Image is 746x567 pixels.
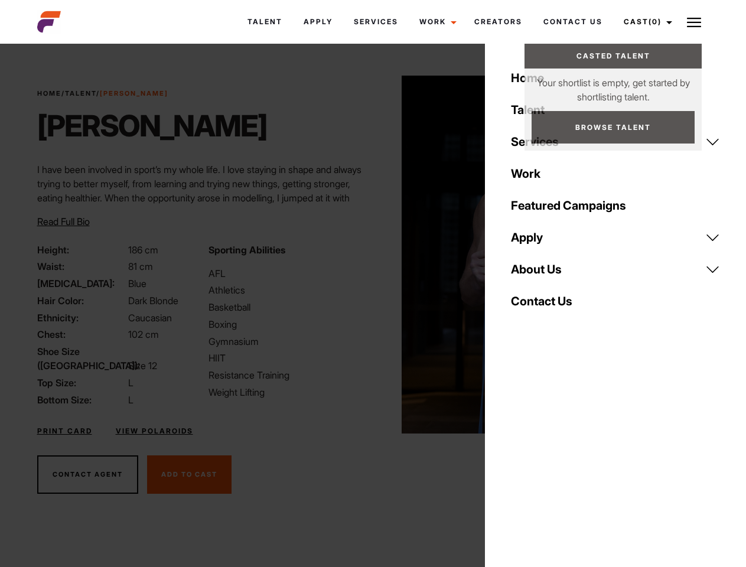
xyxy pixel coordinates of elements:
[649,17,662,26] span: (0)
[37,89,61,97] a: Home
[37,344,126,373] span: Shoe Size ([GEOGRAPHIC_DATA]):
[525,44,702,69] a: Casted Talent
[687,15,701,30] img: Burger icon
[209,385,366,399] li: Weight Lifting
[37,426,92,436] a: Print Card
[37,259,126,273] span: Waist:
[209,368,366,382] li: Resistance Training
[161,470,217,478] span: Add To Cast
[209,334,366,348] li: Gymnasium
[237,6,293,38] a: Talent
[147,455,232,494] button: Add To Cast
[37,243,126,257] span: Height:
[504,221,727,253] a: Apply
[504,158,727,190] a: Work
[37,294,126,308] span: Hair Color:
[209,244,285,256] strong: Sporting Abilities
[209,351,366,365] li: HIIT
[209,300,366,314] li: Basketball
[37,108,267,144] h1: [PERSON_NAME]
[128,394,133,406] span: L
[532,111,695,144] a: Browse Talent
[533,6,613,38] a: Contact Us
[128,360,157,372] span: Size 12
[409,6,464,38] a: Work
[209,317,366,331] li: Boxing
[209,266,366,281] li: AFL
[525,69,702,104] p: Your shortlist is empty, get started by shortlisting talent.
[37,327,126,341] span: Chest:
[209,283,366,297] li: Athletics
[128,328,159,340] span: 102 cm
[65,89,96,97] a: Talent
[128,260,153,272] span: 81 cm
[37,276,126,291] span: [MEDICAL_DATA]:
[128,312,172,324] span: Caucasian
[37,89,168,99] span: / /
[504,62,727,94] a: Home
[504,190,727,221] a: Featured Campaigns
[37,376,126,390] span: Top Size:
[37,455,138,494] button: Contact Agent
[293,6,343,38] a: Apply
[128,278,146,289] span: Blue
[37,214,90,229] button: Read Full Bio
[128,377,133,389] span: L
[343,6,409,38] a: Services
[504,126,727,158] a: Services
[504,285,727,317] a: Contact Us
[504,253,727,285] a: About Us
[37,393,126,407] span: Bottom Size:
[116,426,193,436] a: View Polaroids
[37,10,61,34] img: cropped-aefm-brand-fav-22-square.png
[37,311,126,325] span: Ethnicity:
[37,216,90,227] span: Read Full Bio
[100,89,168,97] strong: [PERSON_NAME]
[464,6,533,38] a: Creators
[504,94,727,126] a: Talent
[37,162,366,276] p: I have been involved in sport’s my whole life. I love staying in shape and always trying to bette...
[613,6,679,38] a: Cast(0)
[128,244,158,256] span: 186 cm
[128,295,178,307] span: Dark Blonde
